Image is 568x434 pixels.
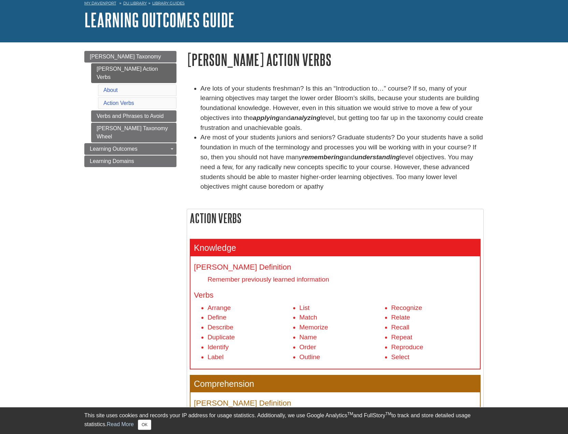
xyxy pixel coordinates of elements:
h4: [PERSON_NAME] Definition [194,263,477,272]
em: understanding [354,153,400,161]
div: This site uses cookies and records your IP address for usage statistics. Additionally, we use Goo... [84,411,484,430]
li: List [299,303,385,313]
a: About [103,87,118,93]
a: My Davenport [84,0,116,6]
strong: applying [253,114,280,121]
li: Are lots of your students freshman? Is this an “Introduction to…” course? If so, many of your lea... [200,84,484,133]
li: Label [208,352,293,362]
sup: TM [385,411,391,416]
li: Reproduce [391,342,477,352]
li: Name [299,333,385,342]
a: Learning Outcomes [84,143,176,155]
li: Repeat [391,333,477,342]
li: Match [299,313,385,323]
span: Learning Outcomes [90,146,138,152]
strong: analyzing [291,114,321,121]
a: Verbs and Phrases to Avoid [91,110,176,122]
a: DU Library [123,1,147,5]
div: Guide Page Menu [84,51,176,167]
li: Memorize [299,323,385,333]
li: Outline [299,352,385,362]
li: Duplicate [208,333,293,342]
h3: Comprehension [190,376,480,392]
a: [PERSON_NAME] Taxonomy Wheel [91,123,176,143]
li: Describe [208,323,293,333]
li: Define [208,313,293,323]
a: Library Guides [152,1,185,5]
a: [PERSON_NAME] Taxonomy [84,51,176,63]
li: Recall [391,323,477,333]
li: Select [391,352,477,362]
a: [PERSON_NAME] Action Verbs [91,63,176,83]
li: Order [299,342,385,352]
a: Learning Outcomes Guide [84,9,235,30]
li: Arrange [208,303,293,313]
li: Recognize [391,303,477,313]
dd: Remember previously learned information [208,275,477,284]
h3: Knowledge [190,240,480,256]
a: Read More [107,421,134,427]
h1: [PERSON_NAME] Action Verbs [187,51,484,68]
li: Are most of your students juniors and seniors? Graduate students? Do your students have a solid f... [200,133,484,192]
button: Close [138,420,151,430]
li: Relate [391,313,477,323]
h4: [PERSON_NAME] Definition [194,399,477,408]
li: Identify [208,342,293,352]
h4: Verbs [194,291,477,300]
span: [PERSON_NAME] Taxonomy [90,54,161,59]
a: Learning Domains [84,155,176,167]
h2: Action Verbs [187,209,483,227]
sup: TM [347,411,353,416]
em: remembering [302,153,344,161]
a: Action Verbs [103,100,134,106]
span: Learning Domains [90,158,134,164]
